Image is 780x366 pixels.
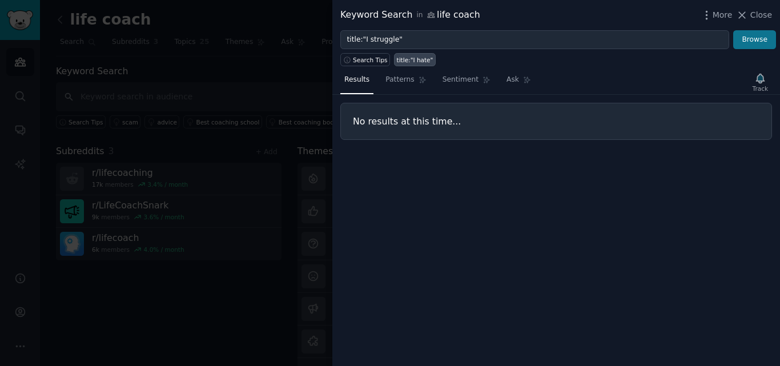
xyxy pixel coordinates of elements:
[340,30,729,50] input: Try a keyword related to your business
[733,30,776,50] button: Browse
[502,71,535,94] a: Ask
[439,71,494,94] a: Sentiment
[344,75,369,85] span: Results
[353,56,388,64] span: Search Tips
[506,75,519,85] span: Ask
[713,9,733,21] span: More
[385,75,414,85] span: Patterns
[443,75,479,85] span: Sentiment
[397,56,433,64] div: title:"I hate"
[736,9,772,21] button: Close
[340,53,390,66] button: Search Tips
[381,71,430,94] a: Patterns
[340,8,480,22] div: Keyword Search life coach
[353,115,759,127] h3: No results at this time...
[394,53,436,66] a: title:"I hate"
[416,10,423,21] span: in
[750,9,772,21] span: Close
[340,71,373,94] a: Results
[701,9,733,21] button: More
